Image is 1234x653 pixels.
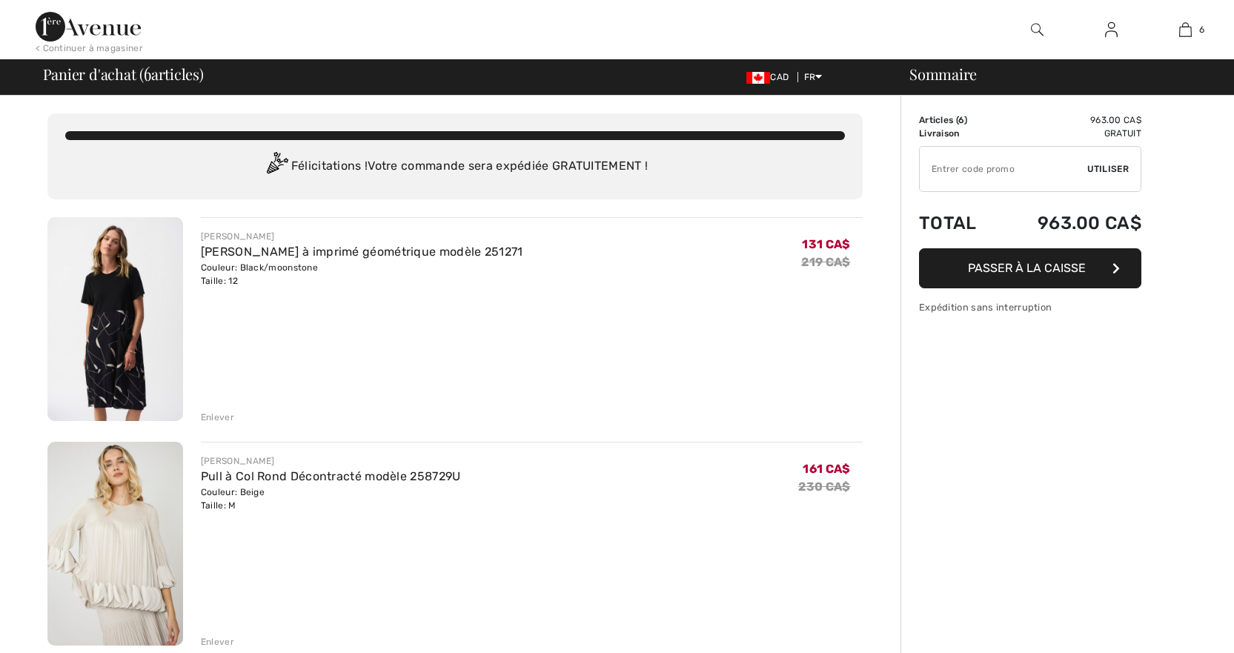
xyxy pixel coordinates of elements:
div: Sommaire [892,67,1225,82]
td: 963.00 CA$ [998,113,1141,127]
span: 161 CA$ [803,462,850,476]
div: Enlever [201,635,234,649]
img: Mon panier [1179,21,1192,39]
span: 6 [1199,23,1204,36]
a: 6 [1149,21,1221,39]
img: Congratulation2.svg [262,152,291,182]
td: Gratuit [998,127,1141,140]
span: Utiliser [1087,162,1129,176]
img: 1ère Avenue [36,12,141,42]
button: Passer à la caisse [919,248,1141,288]
div: Félicitations ! Votre commande sera expédiée GRATUITEMENT ! [65,152,845,182]
span: Passer à la caisse [968,261,1086,275]
img: Mes infos [1105,21,1118,39]
td: Total [919,198,998,248]
div: [PERSON_NAME] [201,230,523,243]
input: Code promo [920,147,1087,191]
td: Articles ( ) [919,113,998,127]
img: Robe trapèze à imprimé géométrique modèle 251271 [47,217,183,421]
span: 131 CA$ [802,237,850,251]
span: CAD [746,72,795,82]
s: 219 CA$ [801,255,850,269]
div: < Continuer à magasiner [36,42,143,55]
span: Panier d'achat ( articles) [43,67,204,82]
a: Pull à Col Rond Décontracté modèle 258729U [201,469,461,483]
a: Se connecter [1093,21,1129,39]
span: FR [804,72,823,82]
td: Livraison [919,127,998,140]
span: 6 [144,63,151,82]
div: Couleur: Black/moonstone Taille: 12 [201,261,523,288]
td: 963.00 CA$ [998,198,1141,248]
div: [PERSON_NAME] [201,454,461,468]
s: 230 CA$ [798,480,850,494]
div: Couleur: Beige Taille: M [201,485,461,512]
img: Pull à Col Rond Décontracté modèle 258729U [47,442,183,646]
span: 6 [958,115,964,125]
img: Canadian Dollar [746,72,770,84]
img: recherche [1031,21,1044,39]
a: [PERSON_NAME] à imprimé géométrique modèle 251271 [201,245,523,259]
div: Expédition sans interruption [919,300,1141,314]
div: Enlever [201,411,234,424]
